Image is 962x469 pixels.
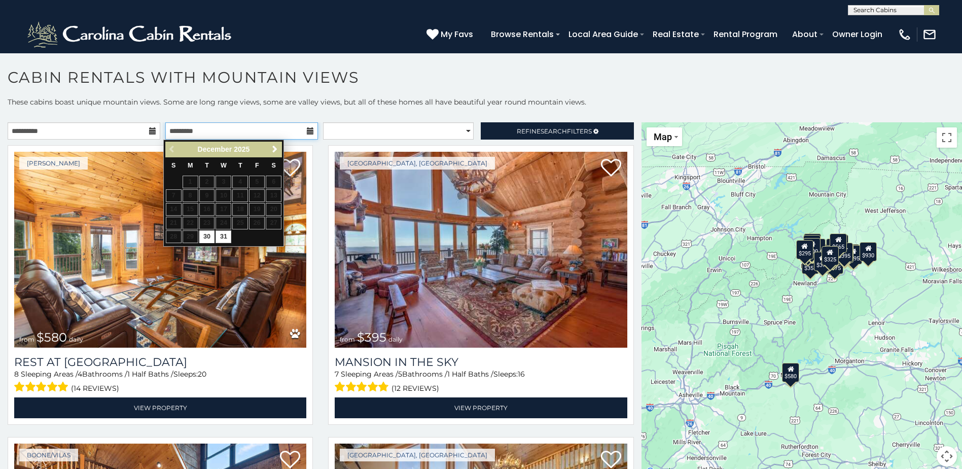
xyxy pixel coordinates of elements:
a: Rental Program [708,25,782,43]
span: Thursday [238,162,242,169]
button: Toggle fullscreen view [937,127,957,148]
span: Map [654,131,672,142]
span: 7 [335,370,339,379]
span: (14 reviews) [71,382,119,395]
div: $300 [803,238,821,257]
span: Search [541,127,567,135]
a: Boone/Vilas [19,449,78,461]
a: Owner Login [827,25,887,43]
a: Mansion In The Sky [335,355,627,369]
div: $580 [782,363,799,382]
span: from [340,336,355,343]
a: Browse Rentals [486,25,559,43]
div: $375 [814,252,831,271]
div: $355 [801,255,818,274]
div: $930 [860,242,877,261]
a: About [787,25,823,43]
a: Local Area Guide [563,25,643,43]
a: Rest at Mountain Crest from $580 daily [14,152,306,348]
a: View Property [335,397,627,418]
span: Refine Filters [517,127,592,135]
div: $325 [822,246,839,265]
span: $580 [37,330,67,345]
a: [GEOGRAPHIC_DATA], [GEOGRAPHIC_DATA] [340,449,495,461]
span: Next [271,145,279,153]
span: Saturday [271,162,275,169]
span: My Favs [441,28,473,41]
span: 1 Half Baths / [447,370,493,379]
img: Mansion In The Sky [335,152,627,348]
img: White-1-2.png [25,19,236,50]
button: Change map style [647,127,682,146]
span: Wednesday [221,162,227,169]
div: Sleeping Areas / Bathrooms / Sleeps: [14,369,306,395]
div: $295 [796,240,813,259]
span: 5 [398,370,402,379]
span: 16 [518,370,525,379]
a: Add to favorites [280,158,300,179]
span: Monday [188,162,193,169]
span: Friday [255,162,259,169]
span: $395 [357,330,386,345]
a: Rest at [GEOGRAPHIC_DATA] [14,355,306,369]
span: Sunday [171,162,175,169]
a: Next [268,143,281,156]
img: Rest at Mountain Crest [14,152,306,348]
a: Real Estate [648,25,704,43]
span: 8 [14,370,19,379]
a: My Favs [426,28,476,41]
span: December [198,145,232,153]
button: Map camera controls [937,446,957,466]
a: [PERSON_NAME] [19,157,88,170]
a: Mansion In The Sky from $395 daily [335,152,627,348]
span: 1 Half Baths / [127,370,173,379]
span: daily [388,336,403,343]
div: $310 [803,235,821,254]
h3: Rest at Mountain Crest [14,355,306,369]
span: daily [69,336,83,343]
a: Add to favorites [601,158,621,179]
span: (12 reviews) [391,382,439,395]
div: $565 [830,233,847,253]
span: Tuesday [205,162,209,169]
div: Sleeping Areas / Bathrooms / Sleeps: [335,369,627,395]
a: View Property [14,397,306,418]
span: 4 [78,370,82,379]
img: mail-regular-white.png [922,27,937,42]
div: $325 [804,233,821,253]
img: phone-regular-white.png [898,27,912,42]
a: RefineSearchFilters [481,122,633,140]
a: [GEOGRAPHIC_DATA], [GEOGRAPHIC_DATA] [340,157,495,170]
a: 30 [199,230,215,243]
span: 2025 [234,145,250,153]
span: from [19,336,34,343]
a: 31 [216,230,231,243]
span: 20 [198,370,206,379]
